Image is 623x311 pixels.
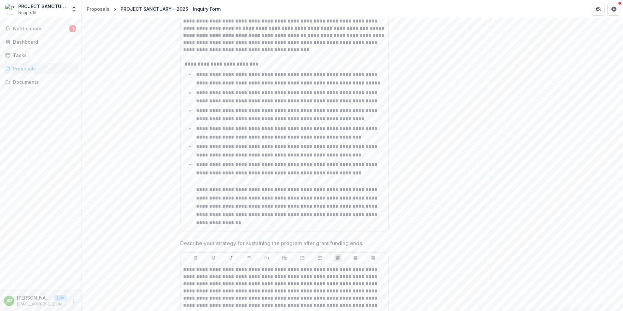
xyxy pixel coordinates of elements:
div: Dashboard [13,38,73,45]
button: Align Right [369,254,377,262]
p: User [53,295,67,301]
div: Proposals [87,6,109,12]
button: Partners [592,3,605,16]
p: [PERSON_NAME] [17,294,51,301]
nav: breadcrumb [84,4,223,14]
div: Stephanie Daniel [7,299,12,303]
a: Proposals [84,4,112,14]
button: More [69,297,77,305]
button: Underline [210,254,217,262]
a: Documents [3,77,79,87]
button: Strike [245,254,253,262]
button: Open entity switcher [69,3,79,16]
button: Bullet List [298,254,306,262]
div: PROJECT SANCTUARY - 2025 - Inquiry Form [121,6,221,12]
a: Dashboard [3,37,79,47]
div: Proposals [13,65,73,72]
span: 1 [69,25,76,32]
button: Align Left [334,254,342,262]
button: Heading 1 [263,254,271,262]
span: Notifications [13,26,69,32]
button: Notifications1 [3,23,79,34]
button: Bold [192,254,200,262]
button: Heading 2 [281,254,288,262]
a: Proposals [3,63,79,74]
img: PROJECT SANCTUARY [5,4,16,14]
button: Italicize [227,254,235,262]
p: [EMAIL_ADDRESS][DOMAIN_NAME] [17,301,67,307]
a: Tasks [3,50,79,61]
p: Describe your strategy for sustaining the program after grant funding ends. [180,239,363,247]
button: Ordered List [316,254,324,262]
button: Get Help [607,3,620,16]
div: PROJECT SANCTUARY [18,3,67,10]
div: Documents [13,79,73,85]
span: Nonprofit [18,10,36,16]
div: Tasks [13,52,73,59]
button: Align Center [352,254,359,262]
